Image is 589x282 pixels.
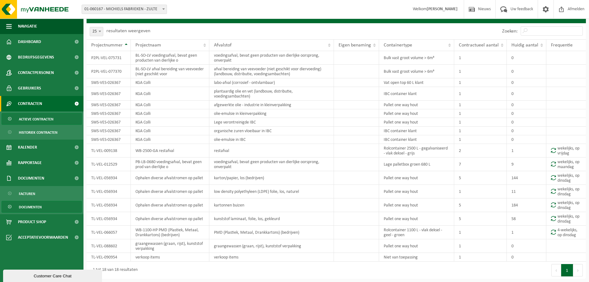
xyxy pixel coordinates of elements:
td: Pallet one way hout [379,198,454,212]
td: 144 [507,171,546,185]
td: Vat open top 60 L klant [379,78,454,87]
td: Bulk vast groot volume > 6m³ [379,51,454,65]
td: SWS-VES-026367 [87,87,131,101]
button: 1 [561,264,573,276]
td: 0 [507,239,546,253]
td: 1 [454,65,507,78]
td: SWS-VES-026367 [87,118,131,127]
td: 1 [454,101,507,109]
td: KGA Colli [131,87,209,101]
td: 5 [454,171,507,185]
label: Zoeken: [502,29,518,34]
td: 1 [454,127,507,135]
td: Pallet one way hout [379,171,454,185]
td: voedingsafval, bevat geen producten van dierlijke oorsprong, onverpakt [209,158,334,171]
td: Pallet one way hout [379,212,454,226]
td: TL-VEL-088602 [87,239,131,253]
td: Bulk vast groot volume > 6m³ [379,65,454,78]
iframe: chat widget [3,268,103,282]
td: TL-VEL-056934 [87,185,131,198]
td: TL-VEL-009138 [87,144,131,158]
span: Contracten [18,96,42,111]
td: PB-LB-0680 voedingsafval, bevat geen prod van dierlijke o [131,158,209,171]
span: Acceptatievoorwaarden [18,230,68,245]
td: KGA Colli [131,109,209,118]
td: kunststof laminaat, folie, los, gekleurd [209,212,334,226]
span: Containertype [384,43,412,48]
td: wekelijks, op vrijdag [546,144,586,158]
td: TL-VEL-056934 [87,212,131,226]
td: SWS-VES-026367 [87,135,131,144]
td: Pallet one way hout [379,109,454,118]
span: Eigen benaming [339,43,371,48]
div: 1 tot 18 van 18 resultaten [90,265,138,276]
td: Ophalen diverse afvalstromen op pallet [131,212,209,226]
td: 1 [454,78,507,87]
span: Projectnummer [91,43,123,48]
td: 1 [507,226,546,239]
td: karton/papier, los (bedrijven) [209,171,334,185]
td: KGA Colli [131,78,209,87]
td: 1 [454,226,507,239]
td: 1 [454,185,507,198]
td: SWS-VES-026367 [87,101,131,109]
td: 1 [454,135,507,144]
td: voedingsafval, bevat geen producten van dierlijke oorsprong, onverpakt [209,51,334,65]
td: P2PL-VEL-077370 [87,65,131,78]
td: 0 [507,253,546,262]
td: wekelijks, op dinsdag [546,171,586,185]
td: IBC container klant [379,87,454,101]
td: 184 [507,198,546,212]
td: Lage palletbox groen 680 L [379,158,454,171]
td: afgewerkte olie - industrie in kleinverpakking [209,101,334,109]
span: Facturen [19,188,35,200]
a: Documenten [2,201,82,213]
span: Huidig aantal [511,43,538,48]
td: IBC container klant [379,135,454,144]
span: Contractueel aantal [459,43,499,48]
td: 1 [454,118,507,127]
td: 11 [507,185,546,198]
td: wekelijks, op maandag [546,158,586,171]
td: organische zuren vloeibaar in IBC [209,127,334,135]
td: TL-VEL-090954 [87,253,131,262]
td: Pallet one way hout [379,101,454,109]
span: Historiek contracten [19,127,58,138]
td: 7 [454,158,507,171]
td: graangewassen (graan, rijst), kunststof verpakking [209,239,334,253]
td: graangewassen (graan, rijst), kunststof verpakking [131,239,209,253]
span: Product Shop [18,214,46,230]
td: 0 [507,78,546,87]
td: WB-2500-GA restafval [131,144,209,158]
td: wekelijks, op dinsdag [546,185,586,198]
td: 4-wekelijks, op dinsdag [546,226,586,239]
td: KGA Colli [131,135,209,144]
td: Ophalen diverse afvalstromen op pallet [131,171,209,185]
span: Rapportage [18,155,42,171]
span: Bedrijfsgegevens [18,50,54,65]
td: KGA Colli [131,118,209,127]
span: 01-060167 - MICHIELS FABRIEKEN - ZULTE [82,5,167,14]
td: SWS-VES-026367 [87,127,131,135]
td: low density polyethyleen (LDPE) folie, los, naturel [209,185,334,198]
button: Previous [551,264,561,276]
td: TL-VEL-056934 [87,198,131,212]
td: 1 [507,144,546,158]
span: Documenten [18,171,44,186]
td: 9 [507,158,546,171]
td: 0 [507,118,546,127]
td: wekelijks, op dinsdag [546,212,586,226]
td: TL-VEL-056934 [87,171,131,185]
td: KGA Colli [131,127,209,135]
td: 0 [507,135,546,144]
td: 1 [454,253,507,262]
td: verkoop items [131,253,209,262]
td: Lege verontreinigde IBC [209,118,334,127]
span: Frequentie [551,43,573,48]
td: restafval [209,144,334,158]
span: Actieve contracten [19,113,53,125]
span: 25 [90,27,103,36]
td: 58 [507,212,546,226]
td: olie-emulsie in kleinverpakking [209,109,334,118]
